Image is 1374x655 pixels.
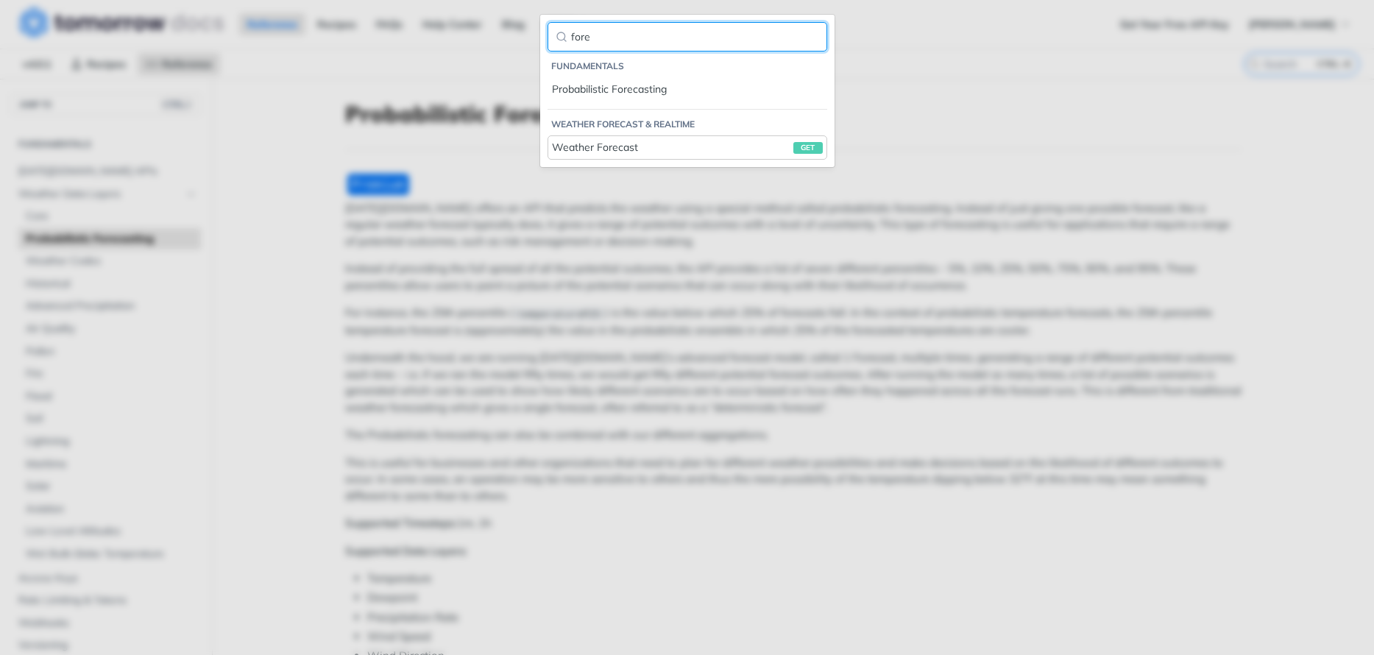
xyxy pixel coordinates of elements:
[548,77,827,102] a: Probabilistic Forecasting
[552,140,823,155] div: Weather Forecast
[551,117,827,132] li: Weather Forecast & realtime
[548,135,827,160] a: Weather Forecastget
[793,142,823,154] span: get
[540,44,835,167] nav: Reference navigation
[552,82,823,97] div: Probabilistic Forecasting
[551,59,827,74] li: Fundamentals
[548,22,827,52] input: Filter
